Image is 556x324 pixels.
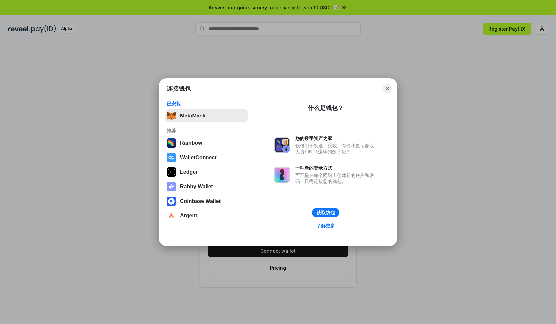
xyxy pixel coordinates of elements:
[167,138,176,148] img: svg+xml,%3Csvg%20width%3D%22120%22%20height%3D%22120%22%20viewBox%3D%220%200%20120%20120%22%20fil...
[167,167,176,177] img: svg+xml,%3Csvg%20xmlns%3D%22http%3A%2F%2Fwww.w3.org%2F2000%2Fsvg%22%20width%3D%2228%22%20height%3...
[167,85,191,93] h1: 连接钱包
[180,169,198,175] div: Ledger
[165,165,248,179] button: Ledger
[180,140,202,146] div: Rainbow
[295,172,377,184] div: 而不是在每个网站上创建新的账户和密码，只需连接您的钱包。
[312,208,339,217] button: 获取钱包
[167,153,176,162] img: svg+xml,%3Csvg%20width%3D%2228%22%20height%3D%2228%22%20viewBox%3D%220%200%2028%2028%22%20fill%3D...
[312,221,339,230] a: 了解更多
[308,104,344,112] div: 什么是钱包？
[295,135,377,141] div: 您的数字资产之家
[165,195,248,208] button: Coinbase Wallet
[167,111,176,120] img: svg+xml,%3Csvg%20fill%3D%22none%22%20height%3D%2233%22%20viewBox%3D%220%200%2035%2033%22%20width%...
[295,143,377,155] div: 钱包用于发送、接收、存储和显示像以太坊和NFT这样的数字资产。
[165,209,248,222] button: Argent
[316,210,335,216] div: 获取钱包
[316,223,335,229] div: 了解更多
[274,137,290,153] img: svg+xml,%3Csvg%20xmlns%3D%22http%3A%2F%2Fwww.w3.org%2F2000%2Fsvg%22%20fill%3D%22none%22%20viewBox...
[167,128,246,134] div: 推荐
[167,211,176,220] img: svg+xml,%3Csvg%20width%3D%2228%22%20height%3D%2228%22%20viewBox%3D%220%200%2028%2028%22%20fill%3D...
[165,109,248,122] button: MetaMask
[165,151,248,164] button: WalletConnect
[167,197,176,206] img: svg+xml,%3Csvg%20width%3D%2228%22%20height%3D%2228%22%20viewBox%3D%220%200%2028%2028%22%20fill%3D...
[295,165,377,171] div: 一种新的登录方式
[180,155,217,161] div: WalletConnect
[180,198,221,204] div: Coinbase Wallet
[180,213,197,219] div: Argent
[165,136,248,150] button: Rainbow
[165,180,248,193] button: Rabby Wallet
[383,84,392,93] button: Close
[180,113,205,119] div: MetaMask
[180,184,213,190] div: Rabby Wallet
[167,101,246,107] div: 已安装
[167,182,176,191] img: svg+xml,%3Csvg%20xmlns%3D%22http%3A%2F%2Fwww.w3.org%2F2000%2Fsvg%22%20fill%3D%22none%22%20viewBox...
[274,167,290,183] img: svg+xml,%3Csvg%20xmlns%3D%22http%3A%2F%2Fwww.w3.org%2F2000%2Fsvg%22%20fill%3D%22none%22%20viewBox...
